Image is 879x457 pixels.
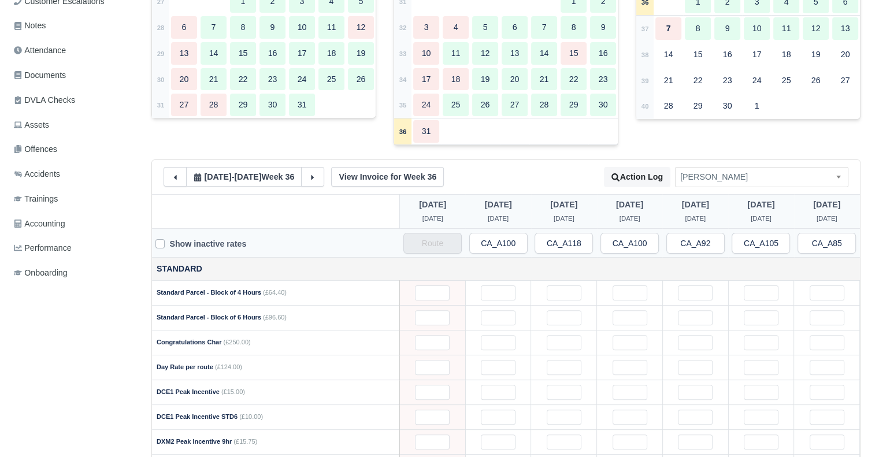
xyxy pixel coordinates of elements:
div: 15 [685,43,711,66]
div: 30 [714,95,740,117]
div: 17 [413,68,439,91]
span: Attendance [14,44,66,57]
span: 1 day ago [817,215,837,222]
input: Route [666,233,725,254]
strong: 33 [399,50,407,57]
td: 2025-08-31 Not Editable [400,429,466,454]
strong: 30 [157,76,165,83]
div: 26 [803,69,829,92]
div: 14 [655,43,681,66]
div: 6 [171,16,197,39]
div: 14 [531,42,557,65]
span: Documents [14,69,66,82]
span: 1 week ago [422,215,443,222]
div: 10 [744,17,770,40]
div: 30 [590,94,616,116]
a: Documents [9,64,138,87]
div: 9 [590,16,616,39]
a: Accidents [9,163,138,185]
strong: Standard Parcel - Block of 4 Hours [157,289,261,296]
div: 9 [259,16,285,39]
div: 15 [561,42,587,65]
a: DVLA Checks [9,89,138,112]
div: 28 [655,95,681,117]
div: 24 [289,68,315,91]
td: 2025-08-31 Not Editable [400,305,466,330]
div: 23 [590,68,616,91]
div: 7 [201,16,227,39]
span: (£10.00) [239,413,263,420]
strong: Standard Parcel - Block of 6 Hours [157,314,261,321]
input: Route [469,233,528,254]
td: 2025-08-31 Not Editable [400,404,466,429]
span: (£15.00) [221,388,245,395]
a: Attendance [9,39,138,62]
span: (£250.00) [224,339,251,345]
span: Tsvetelin Dzhenipov [675,167,848,187]
div: 14 [201,42,227,65]
div: 23 [259,68,285,91]
input: Route [798,233,856,254]
div: 21 [201,68,227,91]
div: 21 [655,69,681,92]
div: 25 [773,69,799,92]
div: 27 [502,94,528,116]
div: 16 [590,42,616,65]
strong: 35 [399,102,407,109]
div: 20 [832,43,858,66]
a: Offences [9,138,138,161]
span: Accidents [14,168,60,181]
span: Notes [14,19,46,32]
span: 2 days ago [747,200,774,209]
strong: 7 [666,24,671,33]
div: 31 [413,120,439,143]
strong: Congratulations Char [157,339,221,345]
div: 16 [714,43,740,66]
td: 2025-08-31 Not Editable [400,380,466,404]
div: 8 [230,16,256,39]
strong: DCE1 Peak Incentive [157,388,220,395]
div: 10 [413,42,439,65]
div: 26 [348,68,374,91]
a: Notes [9,14,138,37]
div: 18 [443,68,469,91]
div: 28 [531,94,557,116]
input: Route [600,233,659,254]
span: Offences [14,143,57,156]
span: 6 days ago [485,200,512,209]
div: 31 [289,94,315,116]
a: Performance [9,237,138,259]
div: 18 [318,42,344,65]
iframe: Chat Widget [821,402,879,457]
span: Accounting [14,217,65,231]
div: 12 [348,16,374,39]
strong: Day Rate per route [157,363,213,370]
div: 22 [561,68,587,91]
div: 10 [289,16,315,39]
div: 23 [714,69,740,92]
div: 4 [443,16,469,39]
div: 25 [443,94,469,116]
div: 26 [472,94,498,116]
strong: 37 [641,25,649,32]
td: 2025-08-31 Not Editable [400,330,466,355]
div: 29 [230,94,256,116]
strong: 32 [399,24,407,31]
div: 30 [259,94,285,116]
span: 1 week ago [204,172,231,181]
div: 27 [171,94,197,116]
td: 2025-08-31 Not Editable [400,280,466,305]
div: 8 [561,16,587,39]
strong: 29 [157,50,165,57]
a: Accounting [9,213,138,235]
strong: 38 [641,51,649,58]
a: View Invoice for Week 36 [331,167,444,187]
span: Assets [14,118,49,132]
div: 27 [832,69,858,92]
div: 7 [531,16,557,39]
div: 19 [803,43,829,66]
strong: 31 [157,102,165,109]
div: 9 [714,17,740,40]
span: (£96.60) [263,314,287,321]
